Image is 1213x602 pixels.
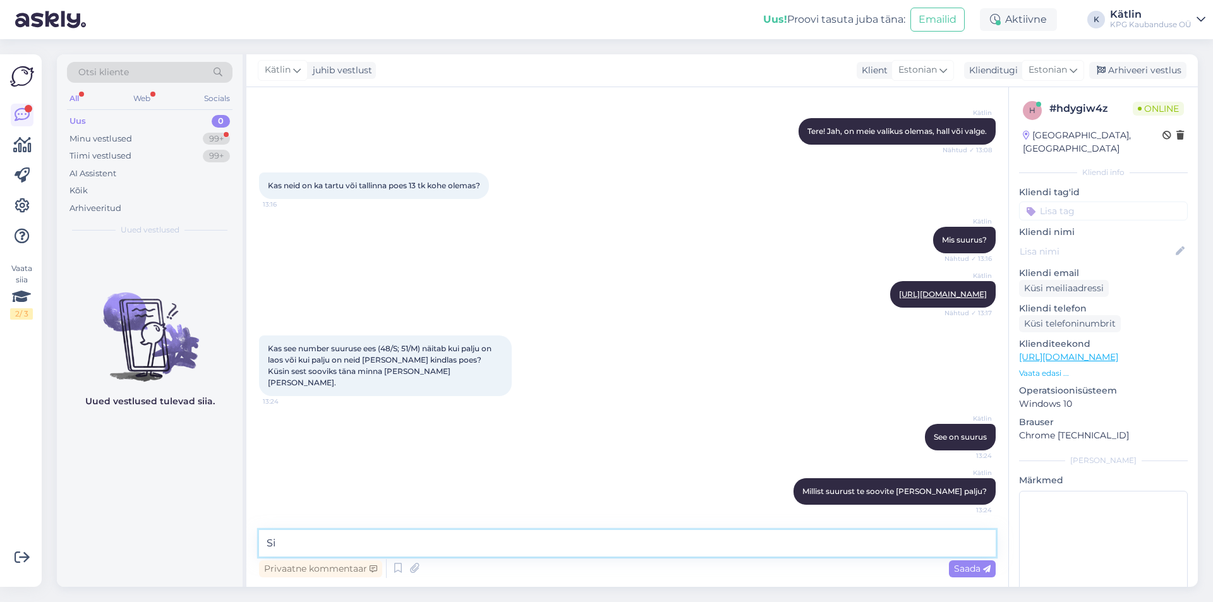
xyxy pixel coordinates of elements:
[1020,244,1173,258] input: Lisa nimi
[1110,20,1192,30] div: KPG Kaubanduse OÜ
[308,64,372,77] div: juhib vestlust
[67,90,81,107] div: All
[980,8,1057,31] div: Aktiivne
[78,66,129,79] span: Otsi kliente
[69,202,121,215] div: Arhiveeritud
[1049,101,1133,116] div: # hdygiw4z
[763,13,787,25] b: Uus!
[263,397,310,406] span: 13:24
[1019,280,1109,297] div: Küsi meiliaadressi
[1023,129,1162,155] div: [GEOGRAPHIC_DATA], [GEOGRAPHIC_DATA]
[1089,62,1186,79] div: Arhiveeri vestlus
[259,530,996,557] textarea: Siit
[1019,167,1188,178] div: Kliendi info
[1019,455,1188,466] div: [PERSON_NAME]
[1110,9,1205,30] a: KätlinKPG Kaubanduse OÜ
[203,150,230,162] div: 99+
[944,254,992,263] span: Nähtud ✓ 13:16
[1110,9,1192,20] div: Kätlin
[964,64,1018,77] div: Klienditugi
[1019,416,1188,429] p: Brauser
[1019,397,1188,411] p: Windows 10
[202,90,232,107] div: Socials
[212,115,230,128] div: 0
[10,308,33,320] div: 2 / 3
[10,64,34,88] img: Askly Logo
[944,505,992,515] span: 13:24
[69,167,116,180] div: AI Assistent
[1019,226,1188,239] p: Kliendi nimi
[899,289,987,299] a: [URL][DOMAIN_NAME]
[121,224,179,236] span: Uued vestlused
[1019,368,1188,379] p: Vaata edasi ...
[763,12,905,27] div: Proovi tasuta juba täna:
[1019,186,1188,199] p: Kliendi tag'id
[69,150,131,162] div: Tiimi vestlused
[1087,11,1105,28] div: K
[944,271,992,280] span: Kätlin
[1019,202,1188,220] input: Lisa tag
[944,451,992,461] span: 13:24
[944,108,992,117] span: Kätlin
[268,344,493,387] span: Kas see number suuruse ees (48/S; 51/M) näitab kui palju on laos või kui palju on neid [PERSON_NA...
[807,126,987,136] span: Tere! Jah, on meie valikus olemas, hall või valge.
[1133,102,1184,116] span: Online
[263,200,310,209] span: 13:16
[265,63,291,77] span: Kätlin
[1019,302,1188,315] p: Kliendi telefon
[1019,429,1188,442] p: Chrome [TECHNICAL_ID]
[131,90,153,107] div: Web
[1019,337,1188,351] p: Klienditeekond
[203,133,230,145] div: 99+
[954,563,991,574] span: Saada
[898,63,937,77] span: Estonian
[944,414,992,423] span: Kätlin
[57,270,243,383] img: No chats
[910,8,965,32] button: Emailid
[934,432,987,442] span: See on suurus
[802,486,987,496] span: Millist suurust te soovite [PERSON_NAME] palju?
[857,64,888,77] div: Klient
[69,184,88,197] div: Kõik
[944,308,992,318] span: Nähtud ✓ 13:17
[259,560,382,577] div: Privaatne kommentaar
[1019,267,1188,280] p: Kliendi email
[1019,474,1188,487] p: Märkmed
[85,395,215,408] p: Uued vestlused tulevad siia.
[10,263,33,320] div: Vaata siia
[69,115,86,128] div: Uus
[1019,384,1188,397] p: Operatsioonisüsteem
[69,133,132,145] div: Minu vestlused
[268,181,480,190] span: Kas neid on ka tartu või tallinna poes 13 tk kohe olemas?
[1029,105,1035,115] span: h
[1019,315,1121,332] div: Küsi telefoninumbrit
[1029,63,1067,77] span: Estonian
[944,468,992,478] span: Kätlin
[942,235,987,244] span: Mis suurus?
[943,145,992,155] span: Nähtud ✓ 13:08
[944,217,992,226] span: Kätlin
[1019,351,1118,363] a: [URL][DOMAIN_NAME]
